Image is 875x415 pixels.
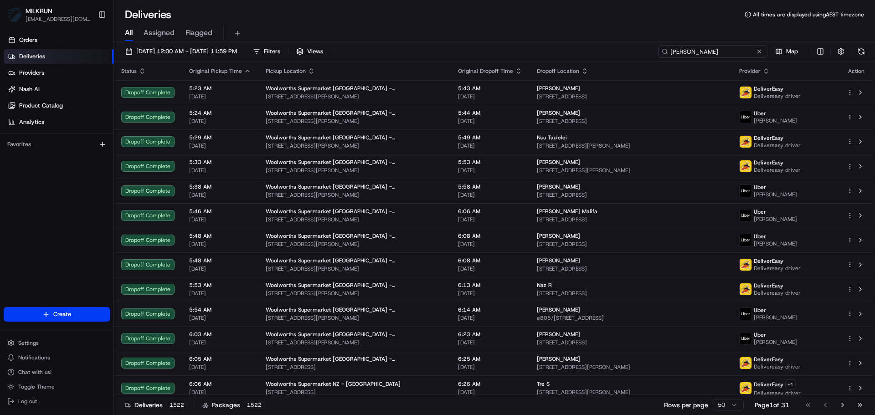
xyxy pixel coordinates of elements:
img: uber-new-logo.jpeg [740,111,751,123]
span: [PERSON_NAME] [754,338,797,346]
img: uber-new-logo.jpeg [740,210,751,221]
span: Assigned [144,27,175,38]
span: Chat with us! [18,369,51,376]
span: [STREET_ADDRESS] [537,290,725,297]
span: Tre S [537,380,550,388]
span: [DATE] [458,167,522,174]
span: 6:06 AM [458,208,522,215]
span: [DATE] [458,364,522,371]
span: 6:26 AM [458,380,522,388]
span: [DATE] [458,216,522,223]
span: DeliverEasy [754,356,783,363]
span: [STREET_ADDRESS][PERSON_NAME] [266,93,443,100]
span: 5:58 AM [458,183,522,190]
span: [STREET_ADDRESS] [537,216,725,223]
span: [DATE] [189,364,251,371]
span: [DATE] [189,93,251,100]
span: 6:14 AM [458,306,522,313]
span: 5:29 AM [189,134,251,141]
span: [STREET_ADDRESS] [537,339,725,346]
div: Packages [202,400,265,410]
span: [STREET_ADDRESS][PERSON_NAME] [266,216,443,223]
img: uber-new-logo.jpeg [740,308,751,320]
span: 6:13 AM [458,282,522,289]
span: [DATE] [458,118,522,125]
div: 1522 [166,401,187,409]
span: [STREET_ADDRESS][PERSON_NAME] [266,142,443,149]
span: Woolworths Supermarket [GEOGRAPHIC_DATA] - [GEOGRAPHIC_DATA] [266,232,443,240]
span: [DATE] [189,191,251,199]
div: Deliveries [125,400,187,410]
span: 5:24 AM [189,109,251,117]
span: Dropoff Location [537,67,579,75]
span: [DATE] [458,191,522,199]
img: delivereasy_logo.png [740,136,751,148]
span: Settings [18,339,39,347]
span: Woolworths Supermarket NZ - [GEOGRAPHIC_DATA] [266,380,401,388]
span: 6:03 AM [189,331,251,338]
button: Toggle Theme [4,380,110,393]
span: DeliverEasy [754,381,783,388]
span: [STREET_ADDRESS][PERSON_NAME] [266,339,443,346]
h1: Deliveries [125,7,171,22]
span: 5:53 AM [189,282,251,289]
span: 6:23 AM [458,331,522,338]
span: DeliverEasy [754,159,783,166]
span: e805/[STREET_ADDRESS] [537,314,725,322]
span: Uber [754,331,766,338]
span: Delivereasy driver [754,363,801,370]
span: [DATE] [189,142,251,149]
span: [PERSON_NAME] [754,117,797,124]
span: Uber [754,307,766,314]
span: [DATE] [458,290,522,297]
span: Delivereasy driver [754,389,801,397]
span: [STREET_ADDRESS] [266,389,443,396]
span: [DATE] [458,314,522,322]
span: [DATE] [458,142,522,149]
span: Original Dropoff Time [458,67,513,75]
button: Log out [4,395,110,408]
span: 6:05 AM [189,355,251,363]
span: [EMAIL_ADDRESS][DOMAIN_NAME] [26,15,91,23]
button: Chat with us! [4,366,110,379]
span: Analytics [19,118,44,126]
span: 5:23 AM [189,85,251,92]
img: delivereasy_logo.png [740,259,751,271]
span: [STREET_ADDRESS] [537,93,725,100]
span: [STREET_ADDRESS] [537,265,725,272]
span: Delivereasy driver [754,289,801,297]
p: Rows per page [664,400,708,410]
span: [STREET_ADDRESS][PERSON_NAME] [537,389,725,396]
span: Uber [754,233,766,240]
span: [PERSON_NAME] [754,240,797,247]
button: +1 [785,379,796,389]
span: 5:49 AM [458,134,522,141]
span: [STREET_ADDRESS][PERSON_NAME] [266,118,443,125]
span: 5:53 AM [458,159,522,166]
span: Woolworths Supermarket [GEOGRAPHIC_DATA] - [GEOGRAPHIC_DATA] [266,183,443,190]
img: uber-new-logo.jpeg [740,333,751,344]
button: Views [292,45,327,58]
span: 5:33 AM [189,159,251,166]
span: [STREET_ADDRESS][PERSON_NAME] [537,167,725,174]
span: DeliverEasy [754,134,783,142]
img: uber-new-logo.jpeg [740,185,751,197]
span: [DATE] [189,216,251,223]
span: Woolworths Supermarket [GEOGRAPHIC_DATA] - [GEOGRAPHIC_DATA] [266,257,443,264]
span: [DATE] [189,314,251,322]
span: Uber [754,184,766,191]
span: [DATE] [189,265,251,272]
span: [DATE] 12:00 AM - [DATE] 11:59 PM [136,47,237,56]
span: 5:48 AM [189,232,251,240]
span: Map [786,47,798,56]
span: DeliverEasy [754,85,783,92]
span: Nuu Taulelei [537,134,567,141]
span: [STREET_ADDRESS] [537,191,725,199]
span: Woolworths Supermarket [GEOGRAPHIC_DATA] - [GEOGRAPHIC_DATA] [266,282,443,289]
div: Page 1 of 31 [755,400,789,410]
span: Log out [18,398,37,405]
button: Refresh [855,45,868,58]
span: Product Catalog [19,102,63,110]
span: [PERSON_NAME] [537,232,580,240]
img: delivereasy_logo.png [740,87,751,98]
